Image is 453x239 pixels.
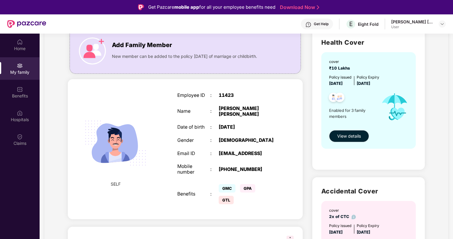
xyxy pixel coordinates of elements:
span: Enabled for 3 family members [329,107,376,120]
img: svg+xml;base64,PHN2ZyB4bWxucz0iaHR0cDovL3d3dy53My5vcmcvMjAwMC9zdmciIHdpZHRoPSI0OC45NDMiIGhlaWdodD... [332,91,347,106]
a: Download Now [280,4,317,10]
img: svg+xml;base64,PHN2ZyB3aWR0aD0iMjAiIGhlaWdodD0iMjAiIHZpZXdCb3g9IjAgMCAyMCAyMCIgZmlsbD0ibm9uZSIgeG... [17,63,23,69]
div: Policy Expiry [357,223,379,229]
button: View details [329,130,369,142]
span: [DATE] [329,230,343,235]
img: svg+xml;base64,PHN2ZyB4bWxucz0iaHR0cDovL3d3dy53My5vcmcvMjAwMC9zdmciIHdpZHRoPSI0OC45NDMiIGhlaWdodD... [326,91,341,106]
div: [PHONE_NUMBER] [219,167,277,172]
div: : [210,124,219,130]
div: [PERSON_NAME] [PERSON_NAME] [219,106,277,117]
img: info [352,215,356,219]
div: [PERSON_NAME] [PERSON_NAME] [391,19,433,25]
div: Gender [177,138,210,143]
img: Logo [138,4,144,10]
div: Name [177,109,210,114]
span: ₹10 Lakhs [329,66,352,70]
div: [DEMOGRAPHIC_DATA] [219,138,277,143]
img: svg+xml;base64,PHN2ZyBpZD0iSG9zcGl0YWxzIiB4bWxucz0iaHR0cDovL3d3dy53My5vcmcvMjAwMC9zdmciIHdpZHRoPS... [17,110,23,116]
div: [DATE] [219,124,277,130]
div: Policy issued [329,223,352,229]
div: : [210,109,219,114]
img: svg+xml;base64,PHN2ZyB4bWxucz0iaHR0cDovL3d3dy53My5vcmcvMjAwMC9zdmciIHdpZHRoPSIyMjQiIGhlaWdodD0iMT... [78,105,153,181]
img: Stroke [317,4,319,10]
div: 11423 [219,93,277,98]
span: [DATE] [357,230,370,235]
div: Policy issued [329,74,352,80]
div: : [210,191,219,197]
img: icon [376,87,413,127]
div: cover [329,208,356,213]
div: Employee ID [177,93,210,98]
img: New Pazcare Logo [7,20,46,28]
div: : [210,138,219,143]
img: svg+xml;base64,PHN2ZyBpZD0iRHJvcGRvd24tMzJ4MzIiIHhtbG5zPSJodHRwOi8vd3d3LnczLm9yZy8yMDAwL3N2ZyIgd2... [440,22,445,26]
img: svg+xml;base64,PHN2ZyBpZD0iSGVscC0zMngzMiIgeG1sbnM9Imh0dHA6Ly93d3cudzMub3JnLzIwMDAvc3ZnIiB3aWR0aD... [305,22,311,28]
div: User [391,25,433,29]
img: svg+xml;base64,PHN2ZyBpZD0iSG9tZSIgeG1sbnM9Imh0dHA6Ly93d3cudzMub3JnLzIwMDAvc3ZnIiB3aWR0aD0iMjAiIG... [17,39,23,45]
h2: Health Cover [321,37,416,47]
div: Mobile number [177,164,210,175]
div: Policy Expiry [357,74,379,80]
div: Date of birth [177,124,210,130]
span: New member can be added to the policy [DATE] of marriage or childbirth. [112,53,257,60]
img: icon [79,37,106,64]
span: View details [337,133,361,139]
div: Benefits [177,191,210,197]
div: cover [329,59,352,64]
span: E [349,20,353,28]
div: : [210,93,219,98]
div: Get Help [314,22,328,26]
span: [DATE] [357,81,370,86]
h2: Accidental Cover [321,186,416,196]
img: svg+xml;base64,PHN2ZyBpZD0iQmVuZWZpdHMiIHhtbG5zPSJodHRwOi8vd3d3LnczLm9yZy8yMDAwL3N2ZyIgd2lkdGg9Ij... [17,86,23,92]
span: GMC [219,184,235,193]
div: [EMAIL_ADDRESS] [219,151,277,157]
span: SELF [111,181,121,187]
strong: mobile app [174,4,199,10]
span: Add Family Member [112,40,172,50]
div: Get Pazcare for all your employee benefits need [148,4,275,11]
div: : [210,167,219,172]
span: GTL [219,196,234,204]
div: Eight Fold [358,21,379,27]
div: : [210,151,219,157]
span: GPA [240,184,255,193]
span: [DATE] [329,81,343,86]
img: svg+xml;base64,PHN2ZyBpZD0iQ2xhaW0iIHhtbG5zPSJodHRwOi8vd3d3LnczLm9yZy8yMDAwL3N2ZyIgd2lkdGg9IjIwIi... [17,134,23,140]
div: Email ID [177,151,210,157]
span: 2x of CTC [329,214,356,219]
